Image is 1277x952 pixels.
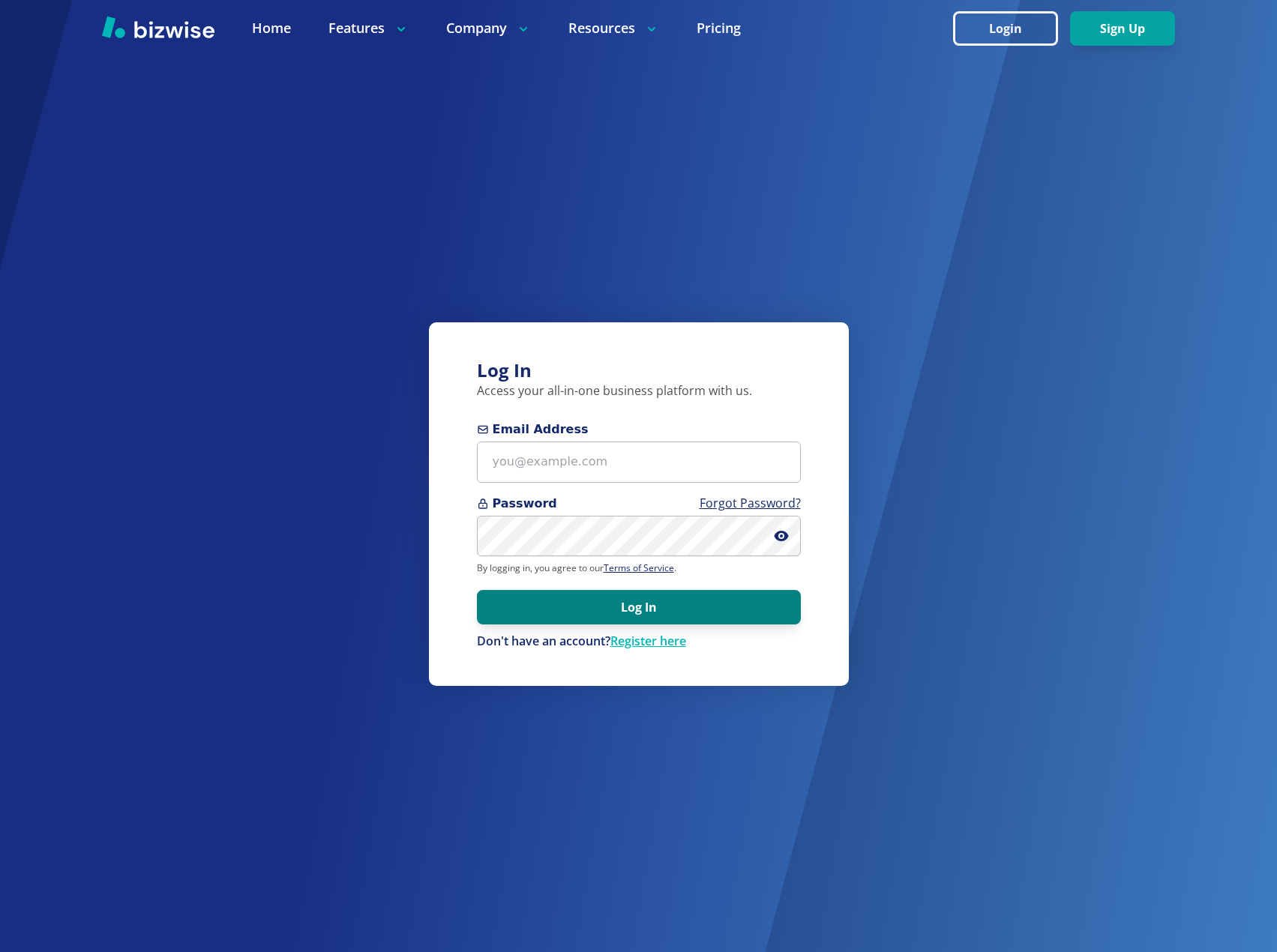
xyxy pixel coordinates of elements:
[477,442,801,483] input: you@example.com
[1070,22,1175,36] a: Sign Up
[953,11,1058,46] button: Login
[477,562,801,574] p: By logging in, you agree to our .
[1070,11,1175,46] button: Sign Up
[477,383,801,400] p: Access your all-in-one business platform with us.
[477,495,801,513] span: Password
[700,495,801,511] a: Forgot Password?
[953,22,1070,36] a: Login
[568,19,659,37] p: Resources
[477,590,801,624] button: Log In
[102,16,214,38] img: Bizwise Logo
[477,358,801,383] h3: Log In
[610,633,686,649] a: Register here
[477,633,801,650] div: Don't have an account?Register here
[477,633,801,650] p: Don't have an account?
[697,19,741,37] a: Pricing
[477,421,801,439] span: Email Address
[252,19,291,37] a: Home
[328,19,409,37] p: Features
[446,19,531,37] p: Company
[604,561,674,574] a: Terms of Service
